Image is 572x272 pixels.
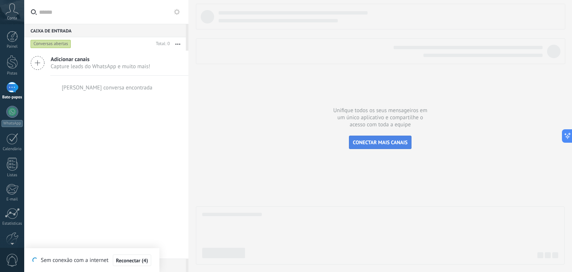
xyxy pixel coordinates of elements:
font: Total: 0 [156,41,170,47]
font: E-mail [6,197,18,202]
font: Estatísticas [2,221,22,226]
font: Bate-papos [2,95,22,100]
font: Painel [7,44,18,49]
font: CONECTAR MAIS CANAIS [353,139,408,146]
font: Calendário [3,146,21,152]
font: Capture leads do WhatsApp e muito mais! [51,63,150,70]
font: Listas [7,173,17,178]
font: [PERSON_NAME] conversa encontrada [62,84,153,91]
font: Conversas abertas [34,41,68,47]
font: Adicionar canais [51,56,89,63]
button: Reconectar (4) [113,254,151,266]
font: Pistas [7,71,18,76]
button: CONECTAR MAIS CANAIS [349,136,412,149]
span: Reconectar (4) [116,258,148,263]
font: Sem conexão com a internet [41,257,108,264]
font: Caixa de entrada [31,28,71,34]
font: Conta [7,16,17,21]
font: WhatsApp [3,121,21,126]
button: Mais [170,37,186,51]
